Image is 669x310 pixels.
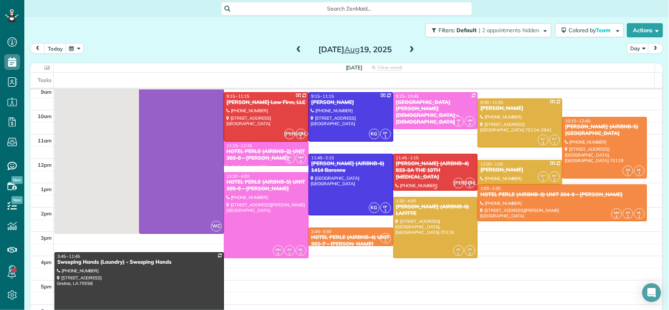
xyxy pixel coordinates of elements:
[41,283,52,290] span: 5pm
[637,210,642,215] span: ML
[227,143,252,148] span: 11:15 - 12:15
[346,64,363,71] span: [DATE]
[41,186,52,192] span: 1pm
[454,250,464,257] small: 1
[384,204,388,209] span: EP
[553,173,557,178] span: KP
[226,148,306,162] div: HOTEL PERLE (AIRBNB-2) UNIT 303-8 - [PERSON_NAME]
[44,43,66,54] button: today
[344,44,360,54] span: Aug
[623,170,633,177] small: 1
[38,137,52,144] span: 11am
[480,167,560,173] div: [PERSON_NAME]
[396,99,476,126] div: [GEOGRAPHIC_DATA][PERSON_NAME][DEMOGRAPHIC_DATA] - [DEMOGRAPHIC_DATA]
[311,160,391,174] div: [PERSON_NAME] (AIRBNB-6) 1414 Baronne
[273,250,283,257] small: 4
[438,27,455,34] span: Filters:
[479,27,540,34] span: | 2 appointments hidden
[11,196,23,204] span: New
[383,235,388,239] span: ML
[596,27,612,34] span: Team
[30,43,45,54] button: prev
[396,93,419,99] span: 9:15 - 10:45
[226,179,306,192] div: HOTEL PERLE (AIRBNB-5) UNIT 205-5 - [PERSON_NAME]
[468,180,473,184] span: CG
[285,158,295,165] small: 2
[396,155,419,160] span: 11:45 - 1:15
[480,105,560,112] div: [PERSON_NAME]
[311,93,334,99] span: 9:15 - 11:15
[538,139,548,147] small: 3
[637,168,642,172] span: ML
[41,259,52,265] span: 4pm
[555,23,624,37] button: Colored byTeam
[480,161,503,167] span: 12:00 - 1:00
[627,43,649,54] button: Day
[298,131,303,135] span: CG
[287,247,292,252] span: AR
[369,129,380,139] span: KG
[465,182,475,190] small: 1
[311,229,332,234] span: 2:45 - 3:30
[467,118,473,122] span: MM
[298,155,304,159] span: MM
[623,213,633,221] small: 2
[227,173,249,179] span: 12:30 - 4:00
[456,27,477,34] span: Default
[480,100,503,105] span: 9:30 - 11:30
[553,137,557,141] span: KP
[465,121,475,128] small: 4
[454,121,464,128] small: 2
[311,99,391,106] div: [PERSON_NAME]
[642,283,661,302] div: Open Intercom Messenger
[465,250,475,257] small: 3
[38,162,52,168] span: 12pm
[41,210,52,217] span: 2pm
[57,259,222,266] div: Sweeping Hands (Laundry) - Sweeping Hands
[38,113,52,119] span: 10am
[634,170,644,177] small: 2
[541,173,546,178] span: KP
[626,168,630,172] span: SD
[381,207,391,214] small: 1
[565,124,645,137] div: [PERSON_NAME] (AIRBNB-5) [GEOGRAPHIC_DATA]
[626,210,631,215] span: AR
[453,178,464,188] span: [PERSON_NAME]
[480,186,501,191] span: 1:00 - 2:30
[226,99,306,106] div: [PERSON_NAME] Law Firm, LLC
[422,23,551,37] a: Filters: Default | 2 appointments hidden
[284,129,295,139] span: [PERSON_NAME]
[396,160,476,181] div: [PERSON_NAME] (AIRBNB-4) 833-3A THE 10TH [MEDICAL_DATA]
[287,155,292,159] span: AR
[11,176,23,184] span: New
[456,118,461,122] span: AR
[296,158,306,165] small: 4
[614,210,620,215] span: MM
[311,155,334,160] span: 11:45 - 2:15
[227,93,249,99] span: 9:15 - 11:15
[627,23,663,37] button: Actions
[41,235,52,241] span: 3pm
[612,213,622,221] small: 4
[480,191,645,198] div: HOTEL PERLE (AIRBNB-3) UNIT 304-9 - [PERSON_NAME]
[425,23,551,37] button: Filters: Default | 2 appointments hidden
[634,213,644,221] small: 2
[275,247,281,252] span: MM
[298,247,303,252] span: ML
[541,137,546,141] span: KP
[296,250,306,257] small: 2
[538,176,548,184] small: 1
[369,202,380,213] span: KG
[569,27,614,34] span: Colored by
[41,89,52,95] span: 9am
[377,64,402,71] span: View week
[396,198,416,204] span: 1:30 - 4:00
[211,221,222,232] span: WC
[396,204,476,217] div: [PERSON_NAME] (AIRBNB-6) LAFITTE
[285,250,295,257] small: 2
[296,133,306,140] small: 1
[57,253,80,259] span: 3:45 - 11:45
[550,176,560,184] small: 3
[468,247,473,252] span: KP
[381,237,391,245] small: 2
